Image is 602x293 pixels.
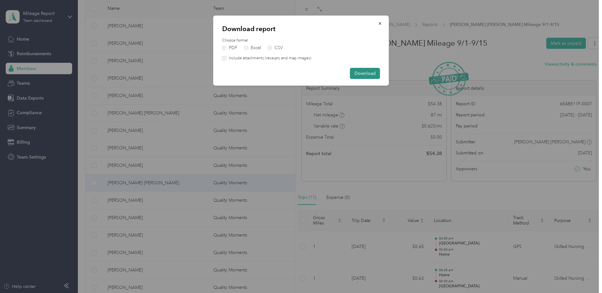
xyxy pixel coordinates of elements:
p: Download report [222,24,380,33]
button: Download [350,68,380,79]
label: Choose format [222,38,380,43]
label: Include attachments (receipts and map images) [227,55,311,61]
label: PDF [222,46,237,50]
iframe: Everlance-gr Chat Button Frame [567,257,602,293]
label: Excel [244,46,261,50]
label: CSV [268,46,283,50]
